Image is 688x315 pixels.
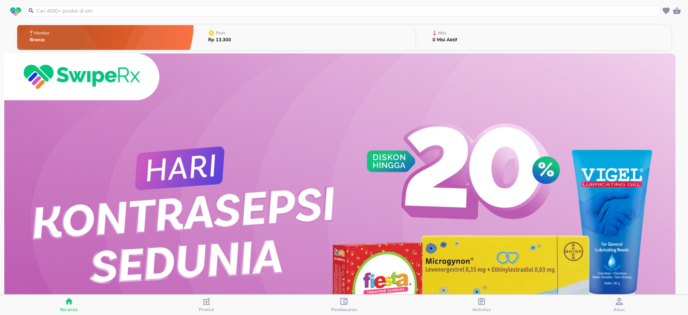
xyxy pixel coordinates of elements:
[208,38,231,42] p: Rp 13.300
[34,31,49,35] p: Member
[10,7,21,17] img: logo_swiperx_s.bd005f3b.svg
[413,295,550,315] button: Aktivitas
[36,7,659,15] input: Cari 4000+ produk di sini
[60,307,78,312] span: Beranda
[275,295,413,315] button: Pembayaran
[138,295,275,315] button: Produk
[17,23,193,52] button: MemberBronze
[438,31,446,35] p: Misi
[216,31,225,35] p: Poin
[30,38,51,42] p: Bronze
[193,23,416,52] button: PoinRp 13.300
[613,307,625,312] span: Akun
[416,23,671,52] button: Misi0 Misi Aktif
[433,38,457,42] p: 0 Misi Aktif
[199,307,214,312] span: Produk
[331,307,357,312] span: Pembayaran
[550,295,688,315] button: Akun
[472,307,491,312] span: Aktivitas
